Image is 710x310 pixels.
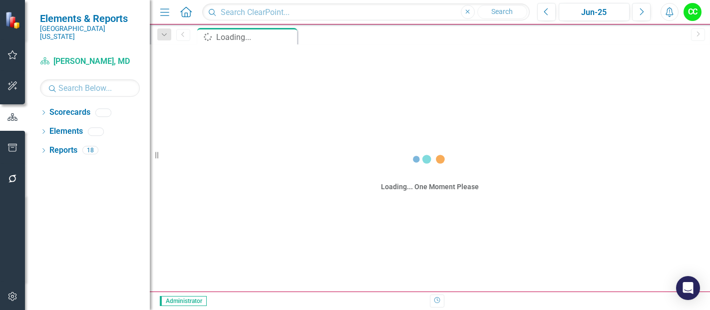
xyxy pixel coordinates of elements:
a: Scorecards [49,107,90,118]
span: Search [491,7,513,15]
div: Open Intercom Messenger [676,276,700,300]
div: Jun-25 [562,6,626,18]
small: [GEOGRAPHIC_DATA][US_STATE] [40,24,140,41]
input: Search Below... [40,79,140,97]
button: Search [477,5,527,19]
input: Search ClearPoint... [202,3,530,21]
a: Reports [49,145,77,156]
a: Elements [49,126,83,137]
div: Loading... [216,31,295,43]
a: [PERSON_NAME], MD [40,56,140,67]
button: CC [684,3,702,21]
span: Administrator [160,296,207,306]
button: Jun-25 [559,3,630,21]
img: ClearPoint Strategy [5,11,22,29]
div: 18 [82,146,98,155]
div: Loading... One Moment Please [381,182,479,192]
span: Elements & Reports [40,12,140,24]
